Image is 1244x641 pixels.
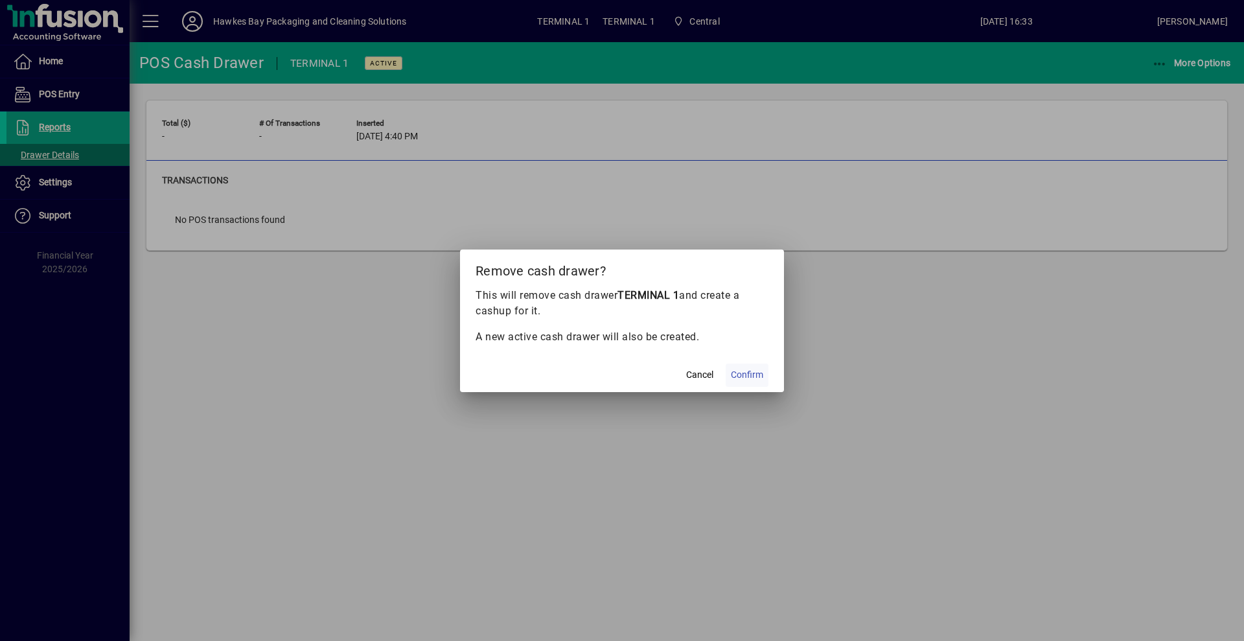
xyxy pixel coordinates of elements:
b: TERMINAL 1 [617,289,679,301]
button: Confirm [726,364,768,387]
span: Confirm [731,368,763,382]
p: This will remove cash drawer and create a cashup for it. [476,288,768,319]
button: Cancel [679,364,720,387]
p: A new active cash drawer will also be created. [476,329,768,345]
h2: Remove cash drawer? [460,250,784,287]
span: Cancel [686,368,713,382]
